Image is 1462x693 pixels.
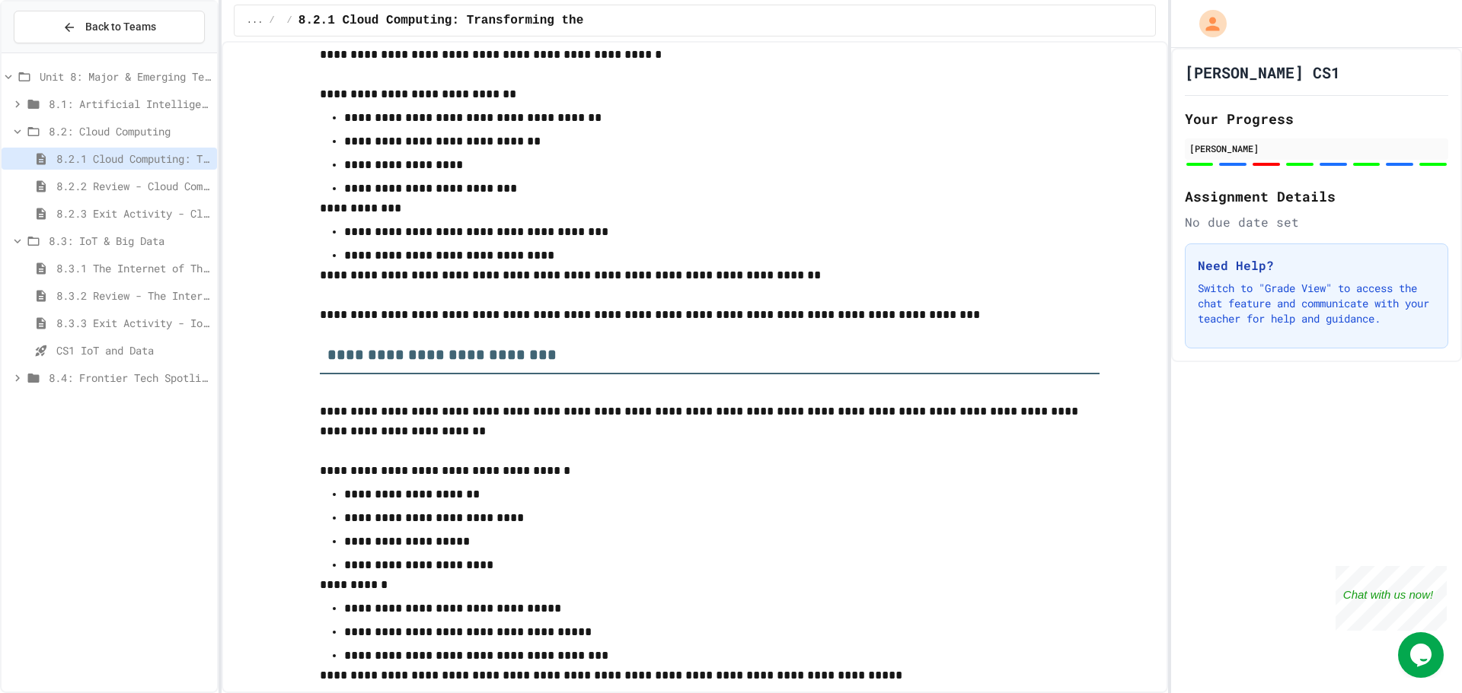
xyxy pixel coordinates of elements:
[56,178,211,194] span: 8.2.2 Review - Cloud Computing
[85,19,156,35] span: Back to Teams
[56,205,211,221] span: 8.2.3 Exit Activity - Cloud Service Detective
[49,233,211,249] span: 8.3: IoT & Big Data
[1185,186,1448,207] h2: Assignment Details
[49,96,211,112] span: 8.1: Artificial Intelligence Basics
[56,151,211,167] span: 8.2.1 Cloud Computing: Transforming the Digital World
[1185,62,1340,83] h1: [PERSON_NAME] CS1
[1185,108,1448,129] h2: Your Progress
[269,14,274,27] span: /
[14,11,205,43] button: Back to Teams
[1198,281,1435,326] p: Switch to "Grade View" to access the chat feature and communicate with your teacher for help and ...
[1189,141,1444,155] div: [PERSON_NAME]
[1398,632,1447,678] iframe: chat widget
[49,123,211,139] span: 8.2: Cloud Computing
[56,315,211,331] span: 8.3.3 Exit Activity - IoT Data Detective Challenge
[56,342,211,358] span: CS1 IoT and Data
[1183,6,1231,41] div: My Account
[56,288,211,304] span: 8.3.2 Review - The Internet of Things and Big Data
[40,68,211,84] span: Unit 8: Major & Emerging Technologies
[1198,256,1435,275] h3: Need Help?
[298,11,686,30] span: 8.2.1 Cloud Computing: Transforming the Digital World
[247,14,263,27] span: ...
[56,260,211,276] span: 8.3.1 The Internet of Things and Big Data: Our Connected Digital World
[49,370,211,386] span: 8.4: Frontier Tech Spotlight
[1185,213,1448,231] div: No due date set
[1336,566,1447,631] iframe: chat widget
[287,14,292,27] span: /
